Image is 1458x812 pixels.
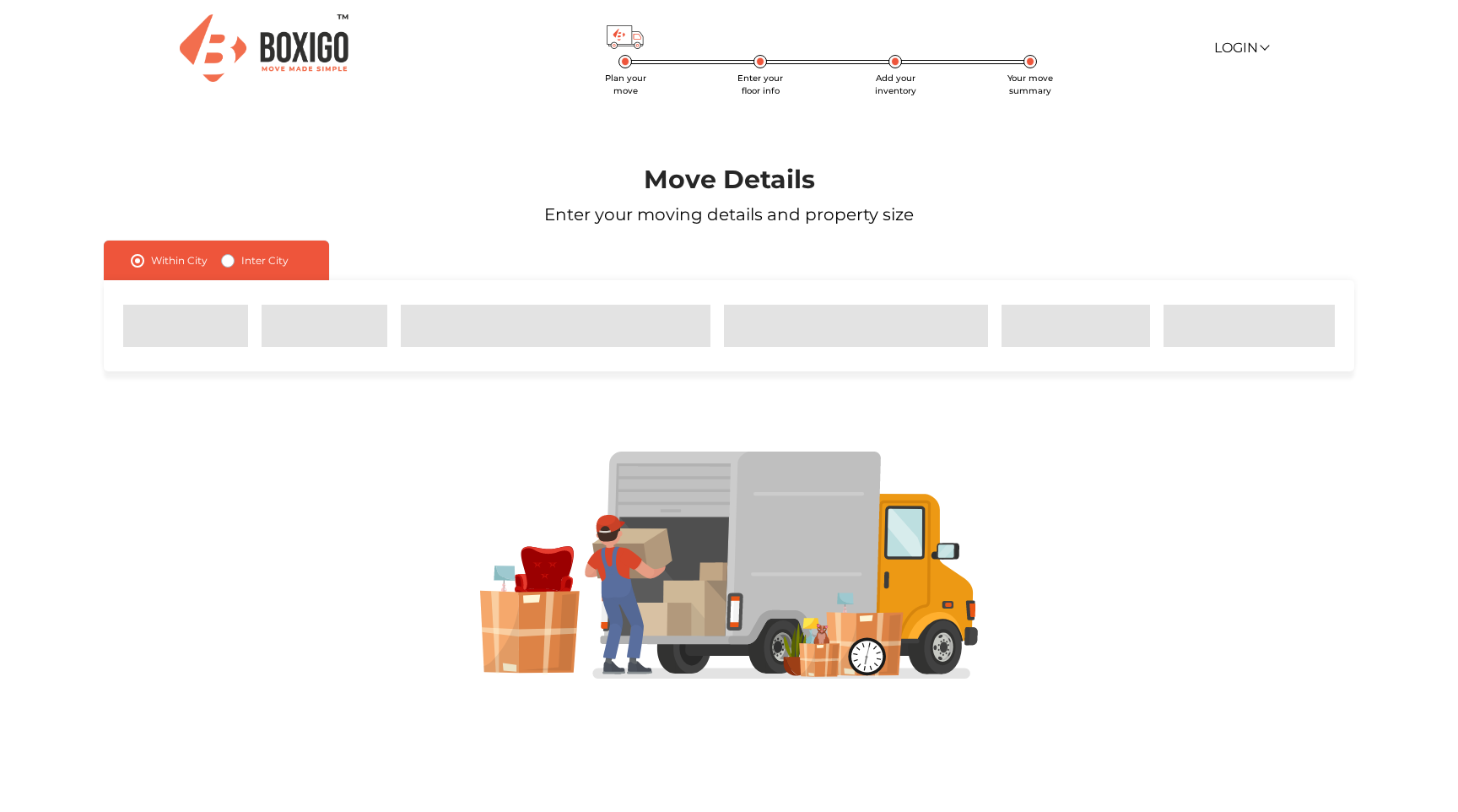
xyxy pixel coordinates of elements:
[1214,40,1268,56] a: Login
[1007,73,1053,96] span: Your move summary
[875,73,916,96] span: Add your inventory
[737,73,783,96] span: Enter your floor info
[180,14,348,81] img: Boxigo
[241,251,289,271] label: Inter City
[58,165,1400,195] h1: Move Details
[151,251,208,271] label: Within City
[605,73,646,96] span: Plan your move
[58,202,1400,227] p: Enter your moving details and property size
